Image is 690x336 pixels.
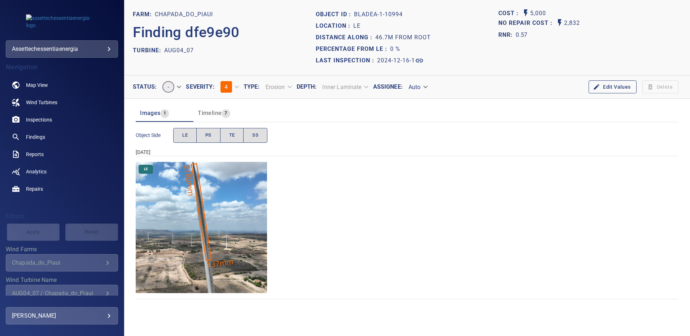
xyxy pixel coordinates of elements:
p: 0.57 [516,31,527,39]
svg: Auto Cost [521,9,530,17]
span: Analytics [26,168,47,175]
div: Inner Laminate [316,81,373,93]
label: Depth : [297,84,317,90]
a: 2024-12-16-1 [377,56,424,65]
div: Wind Turbine Name [6,285,118,302]
div: [DATE] [136,149,678,156]
div: Erosion [260,81,297,93]
p: 0 % [390,45,400,53]
div: - [157,78,186,96]
a: inspections noActive [6,111,118,128]
span: 4 [224,84,228,90]
a: reports noActive [6,146,118,163]
h4: Filters [6,213,118,220]
img: Chapada_do_Piaui/AUG04_07/2024-12-16-1/2024-12-16-1/image15wp15.jpg [136,162,267,293]
p: Location : [316,22,353,30]
div: assettechessentiaenergia [6,40,118,58]
span: Wind Turbines [26,99,57,106]
span: The base labour and equipment costs to repair the finding. Does not include the loss of productio... [498,9,521,18]
span: The ratio of the additional incurred cost of repair in 1 year and the cost of repairing today. Fi... [498,29,527,41]
div: 4 [215,78,244,96]
label: Wind Turbine Name [6,277,118,283]
h1: Cost : [498,10,521,17]
label: Type : [244,84,260,90]
p: Object ID : [316,10,354,19]
span: Timeline [198,110,222,116]
span: LE [182,131,188,140]
p: Finding dfe9e90 [133,22,240,43]
div: assettechessentiaenergia [12,43,112,55]
a: map noActive [6,76,118,94]
a: findings noActive [6,128,118,146]
button: SS [243,128,267,143]
div: objectSide [173,128,267,143]
p: bladeA-1-10994 [354,10,403,19]
label: Wind Farms [6,247,118,252]
a: windturbines noActive [6,94,118,111]
div: [PERSON_NAME] [12,310,112,322]
button: LE [173,128,197,143]
span: TE [229,131,235,140]
span: LE [140,167,152,172]
span: Reports [26,151,44,158]
a: analytics noActive [6,163,118,180]
button: TE [220,128,244,143]
a: repairs noActive [6,180,118,198]
span: Inspections [26,116,52,123]
h1: No Repair Cost : [498,20,555,27]
p: Distance along : [316,33,375,42]
label: Status : [133,84,157,90]
button: Edit Values [589,80,636,94]
p: TURBINE: [133,46,164,55]
p: 5,000 [530,9,546,18]
p: 2,832 [564,18,580,28]
div: Wind Farms [6,254,118,271]
span: Map View [26,81,48,89]
p: Last Inspection : [316,56,377,65]
h1: RNR: [498,31,516,39]
div: AUG04_07 / Chapada_do_Piaui [12,290,103,297]
label: Severity : [186,84,214,90]
span: Findings [26,133,45,141]
span: Object Side [136,132,173,139]
img: assettechessentiaenergia-logo [26,14,98,29]
span: Images [140,110,160,116]
p: FARM: [133,10,155,19]
span: PS [205,131,211,140]
p: LE [353,22,361,30]
button: PS [196,128,220,143]
div: Auto [403,81,432,93]
span: - [163,84,174,90]
span: Projected additional costs incurred by waiting 1 year to repair. This is a function of possible i... [498,18,555,28]
span: 1 [161,109,169,118]
p: 2024-12-16-1 [377,56,415,65]
span: 7 [222,109,230,118]
svg: Auto No Repair Cost [555,18,564,27]
span: Repairs [26,185,43,193]
div: Chapada_do_Piaui [12,259,103,266]
p: 46.7m from root [375,33,431,42]
span: SS [252,131,258,140]
h4: Navigation [6,63,118,71]
p: Chapada_do_Piaui [155,10,213,19]
label: Assignee : [373,84,403,90]
p: AUG04_07 [164,46,194,55]
p: Percentage from LE : [316,45,390,53]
